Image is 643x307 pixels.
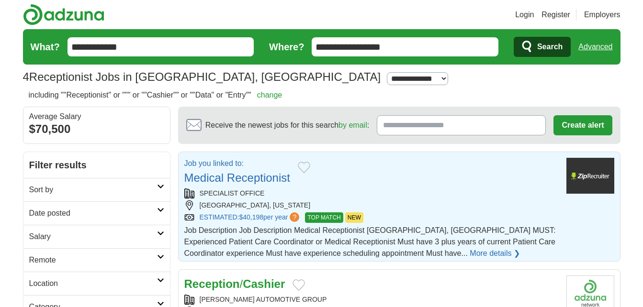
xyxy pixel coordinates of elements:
span: $40,198 [239,213,263,221]
span: Search [537,37,563,56]
strong: Reception [184,277,240,290]
span: Receive the newest jobs for this search : [205,120,369,131]
strong: Cashier [243,277,285,290]
a: Medical Receptionist [184,171,290,184]
button: Add to favorite jobs [293,279,305,291]
a: Register [541,9,570,21]
label: Where? [269,40,304,54]
span: ? [290,212,299,222]
a: Date posted [23,201,170,225]
div: Average Salary [29,113,164,121]
a: ESTIMATED:$40,198per year? [200,212,302,223]
button: Add to favorite jobs [298,162,310,173]
a: More details ❯ [470,248,520,259]
div: [GEOGRAPHIC_DATA], [US_STATE] [184,200,559,210]
button: Create alert [553,115,612,135]
span: Job Description Job Description Medical Receptionist [GEOGRAPHIC_DATA], [GEOGRAPHIC_DATA] MUST: E... [184,226,556,257]
span: TOP MATCH [305,212,343,223]
h2: Salary [29,231,157,242]
h2: Sort by [29,184,157,196]
h2: including ""Receptionist" or """ or ""Cashier"" or ""Data" or "Entry"" [29,89,282,101]
img: Adzuna logo [23,4,104,25]
span: NEW [345,212,363,223]
h2: Remote [29,254,157,266]
a: Location [23,272,170,295]
a: Login [515,9,534,21]
a: Employers [584,9,620,21]
a: by email [338,121,367,129]
h2: Location [29,278,157,289]
a: Sort by [23,178,170,201]
a: Remote [23,248,170,272]
a: Reception/Cashier [184,277,285,290]
h1: Receptionist Jobs in [GEOGRAPHIC_DATA], [GEOGRAPHIC_DATA] [23,70,381,83]
p: Job you linked to: [184,158,290,169]
button: Search [514,37,571,57]
a: change [257,91,282,99]
div: SPECIALIST OFFICE [184,188,559,198]
a: Salary [23,225,170,248]
label: What? [31,40,60,54]
a: Advanced [578,37,612,56]
span: 4 [23,68,29,86]
div: $70,500 [29,121,164,138]
h2: Filter results [23,152,170,178]
div: [PERSON_NAME] AUTOMOTIVE GROUP [184,295,559,305]
img: Company logo [566,158,614,194]
h2: Date posted [29,208,157,219]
